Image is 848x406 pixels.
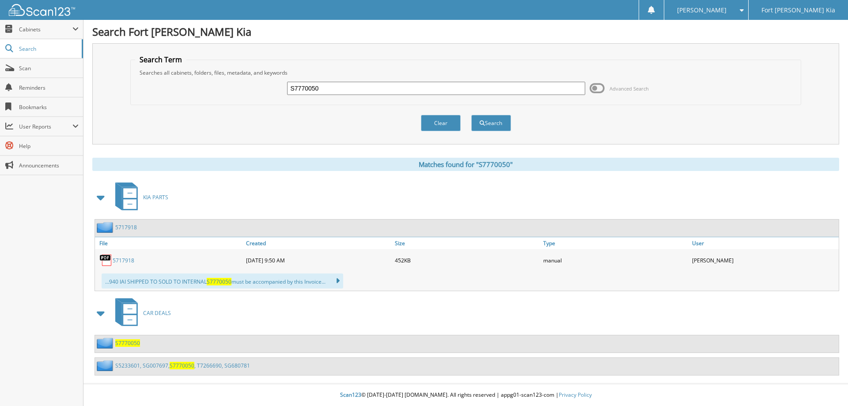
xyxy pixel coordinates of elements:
span: Announcements [19,162,79,169]
img: folder2.png [97,222,115,233]
img: PDF.png [99,254,113,267]
a: File [95,237,244,249]
a: 5717918 [115,224,137,231]
img: folder2.png [97,338,115,349]
span: Cabinets [19,26,72,33]
span: Bookmarks [19,103,79,111]
span: [PERSON_NAME] [677,8,727,13]
div: manual [541,251,690,269]
a: S7770050 [115,339,140,347]
span: Scan123 [340,391,361,398]
a: 5717918 [113,257,134,264]
button: Search [471,115,511,131]
a: Size [393,237,541,249]
div: [PERSON_NAME] [690,251,839,269]
button: Clear [421,115,461,131]
span: Help [19,142,79,150]
div: © [DATE]-[DATE] [DOMAIN_NAME]. All rights reserved | appg01-scan123-com | [83,384,848,406]
a: Type [541,237,690,249]
div: Searches all cabinets, folders, files, metadata, and keywords [135,69,797,76]
a: Privacy Policy [559,391,592,398]
a: S5233601, SG007697,S7770050, T7266690, SG680781 [115,362,250,369]
a: User [690,237,839,249]
span: KIA PARTS [143,194,168,201]
a: Created [244,237,393,249]
div: [DATE] 9:50 AM [244,251,393,269]
span: Fort [PERSON_NAME] Kia [761,8,835,13]
img: folder2.png [97,360,115,371]
span: CAR DEALS [143,309,171,317]
span: Scan [19,65,79,72]
div: ...940 IAI SHIPPED TO SOLD TO INTERNAL must be accompanied by this Invoice... [102,273,343,288]
legend: Search Term [135,55,186,65]
a: KIA PARTS [110,180,168,215]
span: S7770050 [207,278,231,285]
a: CAR DEALS [110,296,171,330]
span: User Reports [19,123,72,130]
span: Advanced Search [609,85,649,92]
span: S7770050 [170,362,194,369]
div: 452KB [393,251,541,269]
img: scan123-logo-white.svg [9,4,75,16]
h1: Search Fort [PERSON_NAME] Kia [92,24,839,39]
span: Reminders [19,84,79,91]
span: Search [19,45,77,53]
div: Matches found for "S7770050" [92,158,839,171]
